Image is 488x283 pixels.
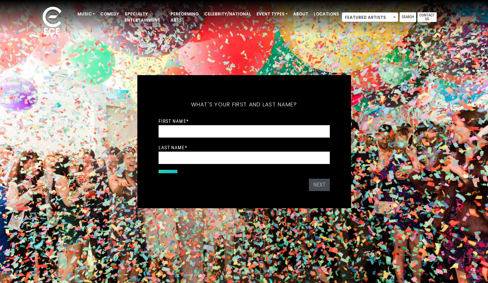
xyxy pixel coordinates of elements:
[417,12,437,22] a: Contact Us
[98,8,122,20] a: Comedy
[254,8,290,20] a: Event Types
[202,8,254,20] a: Celebrity/National
[159,144,187,151] label: Last Name
[342,12,398,22] span: Featured Artists
[168,8,202,26] a: Performing Arts
[290,8,311,20] a: About
[342,13,398,22] span: Featured Artists
[75,8,98,20] a: Music
[311,8,342,20] a: Locations
[400,12,416,22] a: Search
[35,5,69,38] img: ece_new_logo_whitev2-1.png
[122,8,168,26] a: Specialty Entertainment
[159,118,189,124] label: First Name
[159,92,330,117] h5: What's your first and last name?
